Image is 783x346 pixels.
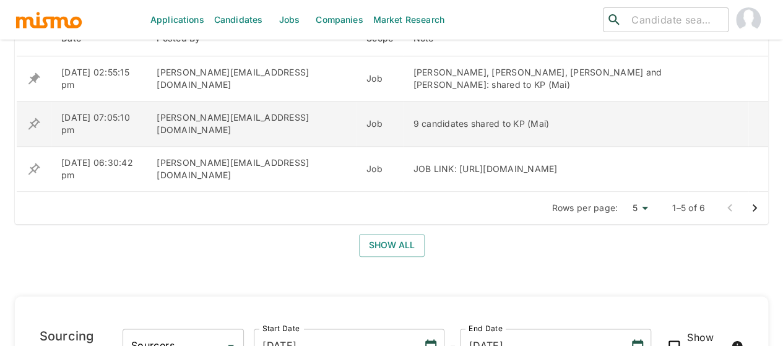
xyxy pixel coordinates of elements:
td: Job [357,147,403,192]
div: JOB LINK: [URL][DOMAIN_NAME] [413,163,738,175]
button: Go to next page [742,196,767,220]
div: 9 candidates shared to KP (Mai) [413,118,738,130]
div: 5 [623,199,652,217]
label: End Date [469,323,502,334]
td: [DATE] 06:30:42 pm [51,147,147,192]
td: [DATE] 07:05:10 pm [51,102,147,147]
img: Maia Reyes [736,7,761,32]
button: Show all [359,234,425,257]
p: 1–5 of 6 [672,202,705,214]
img: logo [15,11,83,29]
td: [PERSON_NAME][EMAIL_ADDRESS][DOMAIN_NAME] [147,102,357,147]
input: Candidate search [626,11,723,28]
td: [PERSON_NAME][EMAIL_ADDRESS][DOMAIN_NAME] [147,147,357,192]
td: [PERSON_NAME][EMAIL_ADDRESS][DOMAIN_NAME] [147,56,357,102]
td: Job [357,102,403,147]
td: Job [357,56,403,102]
div: [PERSON_NAME], [PERSON_NAME], [PERSON_NAME] and [PERSON_NAME]: shared to KP (Mai) [413,66,738,91]
td: [DATE] 02:55:15 pm [51,56,147,102]
table: enhanced table [15,21,768,192]
p: Rows per page: [552,202,618,214]
label: Start Date [262,323,300,334]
